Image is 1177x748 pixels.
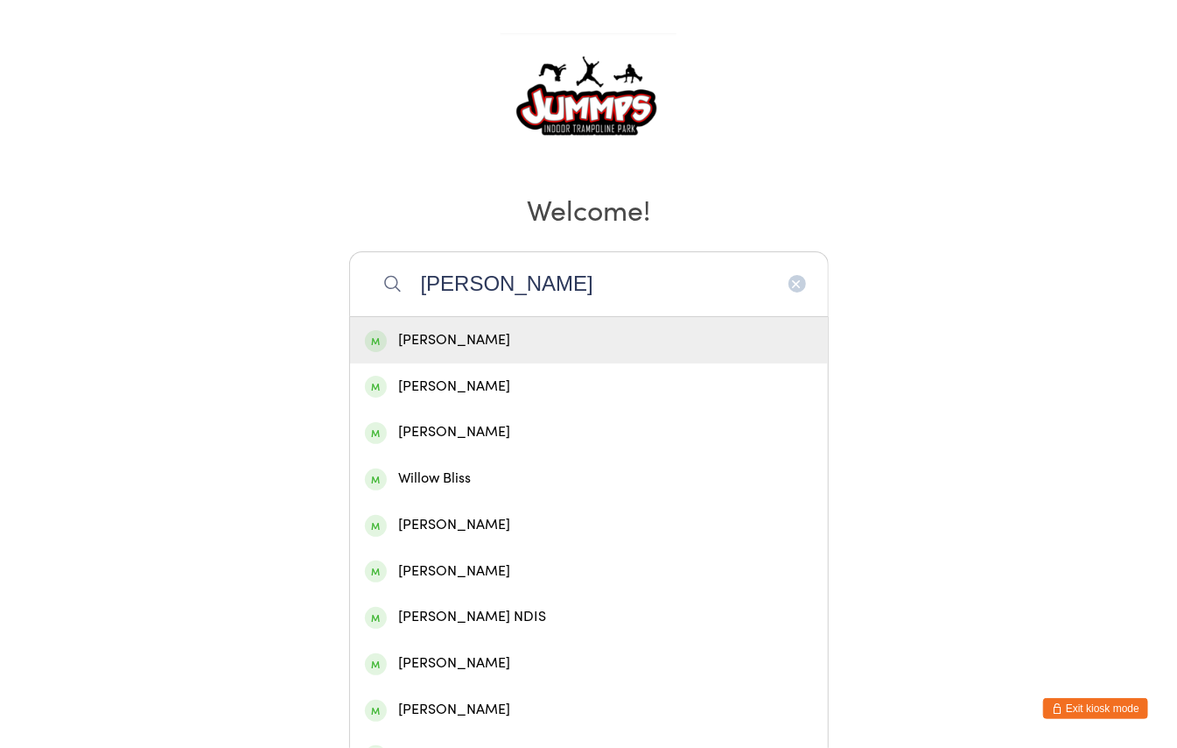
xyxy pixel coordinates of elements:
[365,698,813,722] div: [PERSON_NAME]
[365,652,813,675] div: [PERSON_NAME]
[365,605,813,629] div: [PERSON_NAME] NDIS
[365,560,813,583] div: [PERSON_NAME]
[1043,698,1148,719] button: Exit kiosk mode
[365,467,813,490] div: Willow Bliss
[365,513,813,537] div: [PERSON_NAME]
[365,420,813,444] div: [PERSON_NAME]
[365,328,813,352] div: [PERSON_NAME]
[349,251,829,316] input: Search
[18,189,1159,229] h2: Welcome!
[501,33,676,165] img: Jummps Parkwood Pty Ltd
[365,375,813,399] div: [PERSON_NAME]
